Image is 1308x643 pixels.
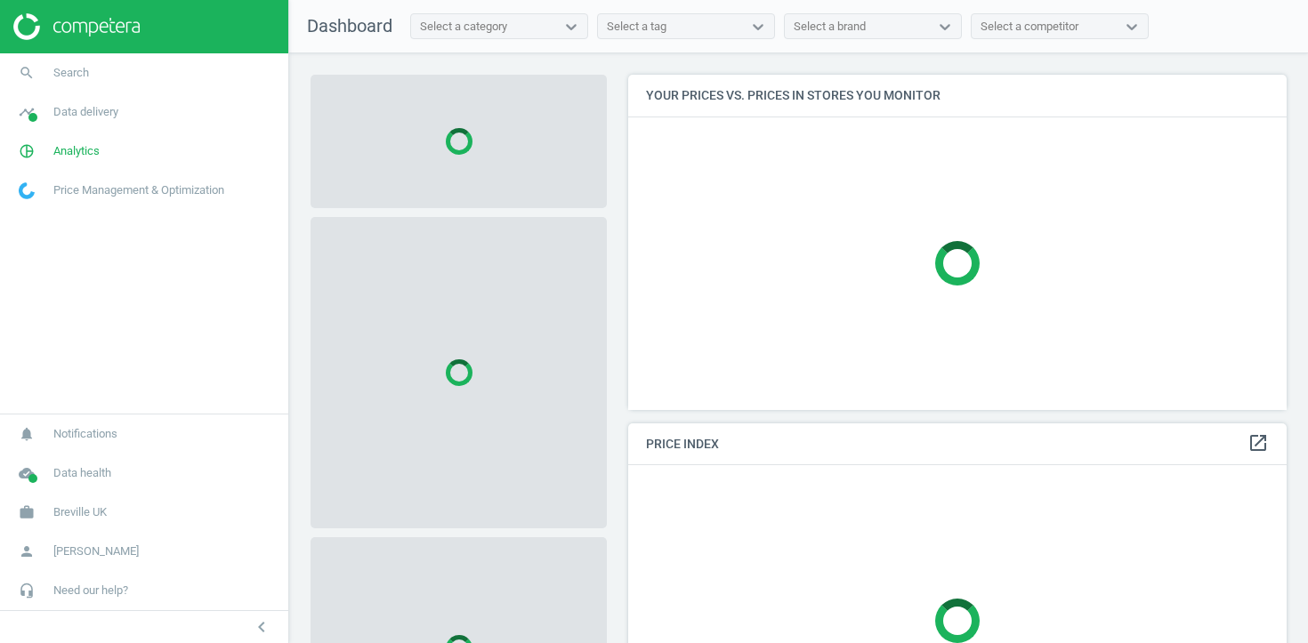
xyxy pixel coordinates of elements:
i: work [10,495,44,529]
h4: Price Index [628,423,1287,465]
span: Data health [53,465,111,481]
span: Search [53,65,89,81]
button: chevron_left [239,615,284,639]
i: person [10,534,44,568]
div: Select a competitor [981,19,1078,35]
img: wGWNvw8QSZomAAAAABJRU5ErkJggg== [19,182,35,199]
i: open_in_new [1247,432,1269,454]
div: Select a category [420,19,507,35]
i: search [10,56,44,90]
span: Analytics [53,143,100,159]
i: cloud_done [10,456,44,490]
div: Select a tag [607,19,666,35]
span: Breville UK [53,504,107,520]
div: Select a brand [794,19,866,35]
i: pie_chart_outlined [10,134,44,168]
i: timeline [10,95,44,129]
span: Dashboard [307,15,392,36]
i: headset_mic [10,574,44,607]
h4: Your prices vs. prices in stores you monitor [628,75,1287,117]
i: notifications [10,417,44,451]
img: ajHJNr6hYgQAAAAASUVORK5CYII= [13,13,140,40]
span: Notifications [53,426,117,442]
i: chevron_left [251,616,272,638]
span: [PERSON_NAME] [53,543,139,559]
span: Need our help? [53,583,128,599]
span: Price Management & Optimization [53,182,224,198]
span: Data delivery [53,104,118,120]
a: open_in_new [1247,432,1269,455]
